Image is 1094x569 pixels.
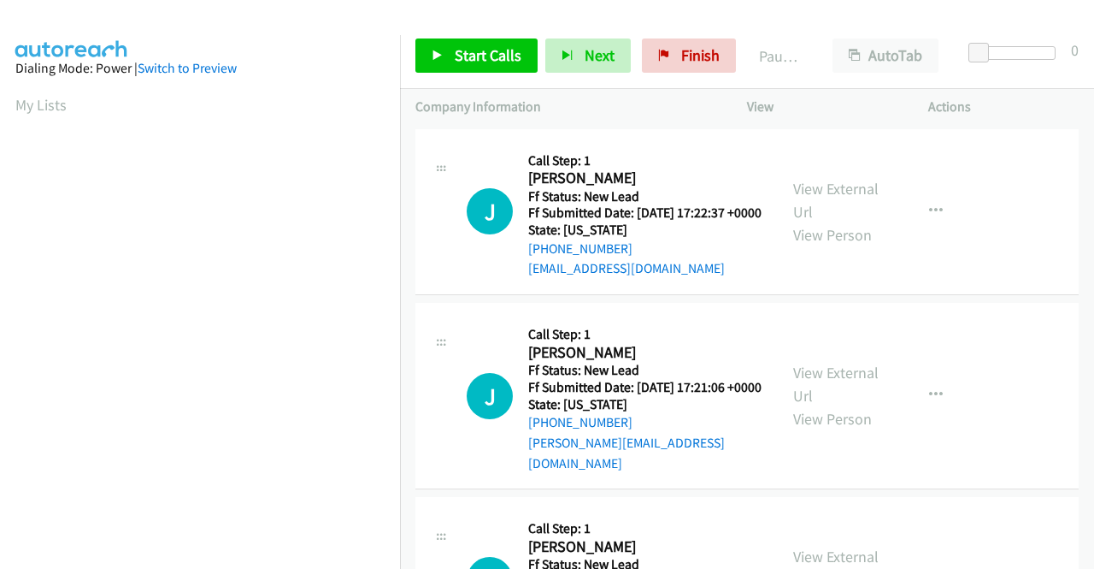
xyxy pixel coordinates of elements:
a: [EMAIL_ADDRESS][DOMAIN_NAME] [528,260,725,276]
h2: [PERSON_NAME] [528,343,756,363]
h5: Ff Submitted Date: [DATE] 17:22:37 +0000 [528,204,762,222]
h5: Ff Status: New Lead [528,188,762,205]
p: Actions [928,97,1079,117]
a: Switch to Preview [138,60,237,76]
h5: Call Step: 1 [528,326,762,343]
h5: Ff Status: New Lead [528,362,762,379]
a: View External Url [793,179,879,222]
span: Start Calls [455,45,521,65]
a: View Person [793,409,872,429]
div: The call is yet to be attempted [467,188,513,234]
div: Dialing Mode: Power | [15,58,385,79]
div: 0 [1071,39,1079,62]
h5: State: [US_STATE] [528,396,762,413]
a: Finish [642,39,736,73]
a: My Lists [15,95,67,115]
h5: State: [US_STATE] [528,222,762,239]
h2: [PERSON_NAME] [528,169,756,188]
p: Paused [759,44,802,68]
a: Start Calls [415,39,538,73]
div: Delay between calls (in seconds) [977,46,1056,60]
a: [PHONE_NUMBER] [528,240,632,257]
span: Finish [681,45,720,65]
div: The call is yet to be attempted [467,373,513,419]
span: Next [585,45,615,65]
h5: Ff Submitted Date: [DATE] 17:21:06 +0000 [528,379,762,396]
h2: [PERSON_NAME] [528,537,756,557]
a: [PHONE_NUMBER] [528,414,632,430]
h5: Call Step: 1 [528,152,762,169]
h5: Call Step: 1 [528,520,762,537]
p: View [747,97,897,117]
button: AutoTab [832,39,938,73]
a: [PERSON_NAME][EMAIL_ADDRESS][DOMAIN_NAME] [528,435,725,471]
a: View Person [793,225,872,245]
button: Next [545,39,631,73]
h1: J [467,188,513,234]
h1: J [467,373,513,419]
a: View External Url [793,363,879,406]
p: Company Information [415,97,716,117]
